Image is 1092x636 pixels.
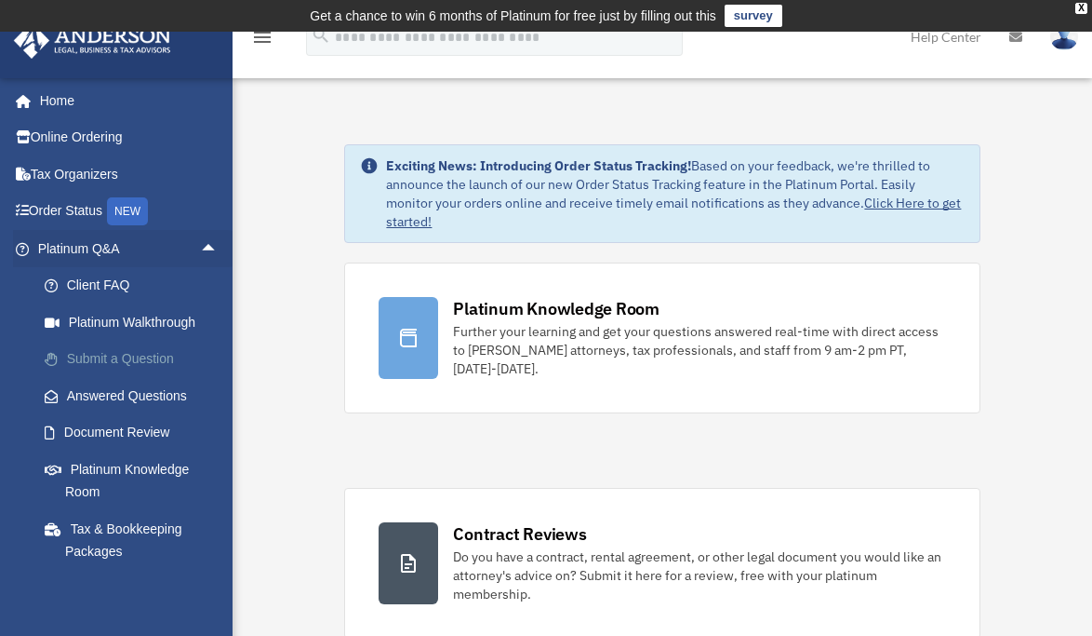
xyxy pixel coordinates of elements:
[310,5,716,27] div: Get a chance to win 6 months of Platinum for free just by filling out this
[251,26,273,48] i: menu
[453,548,945,603] div: Do you have a contract, rental agreement, or other legal document you would like an attorney's ad...
[13,193,246,231] a: Order StatusNEW
[311,25,331,46] i: search
[344,263,979,413] a: Platinum Knowledge Room Further your learning and get your questions answered real-time with dire...
[453,297,659,320] div: Platinum Knowledge Room
[26,570,246,607] a: Land Trust & Deed Forum
[251,33,273,48] a: menu
[8,22,177,59] img: Anderson Advisors Platinum Portal
[13,82,237,119] a: Home
[386,156,964,231] div: Based on your feedback, we're thrilled to announce the launch of our new Order Status Tracking fe...
[1050,23,1078,50] img: User Pic
[386,195,961,230] a: Click Here to get started!
[13,156,246,193] a: Tax Organizers
[107,197,148,225] div: NEW
[26,304,246,341] a: Platinum Walkthrough
[26,451,246,510] a: Platinum Knowledge Room
[453,522,586,546] div: Contract Reviews
[725,5,782,27] a: survey
[1075,3,1087,14] div: close
[26,267,246,304] a: Client FAQ
[26,377,246,414] a: Answered Questions
[26,414,246,452] a: Document Review
[26,510,246,570] a: Tax & Bookkeeping Packages
[453,322,945,378] div: Further your learning and get your questions answered real-time with direct access to [PERSON_NAM...
[26,341,246,378] a: Submit a Question
[13,119,246,156] a: Online Ordering
[200,230,237,268] span: arrow_drop_up
[386,157,691,174] strong: Exciting News: Introducing Order Status Tracking!
[13,230,246,267] a: Platinum Q&Aarrow_drop_up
